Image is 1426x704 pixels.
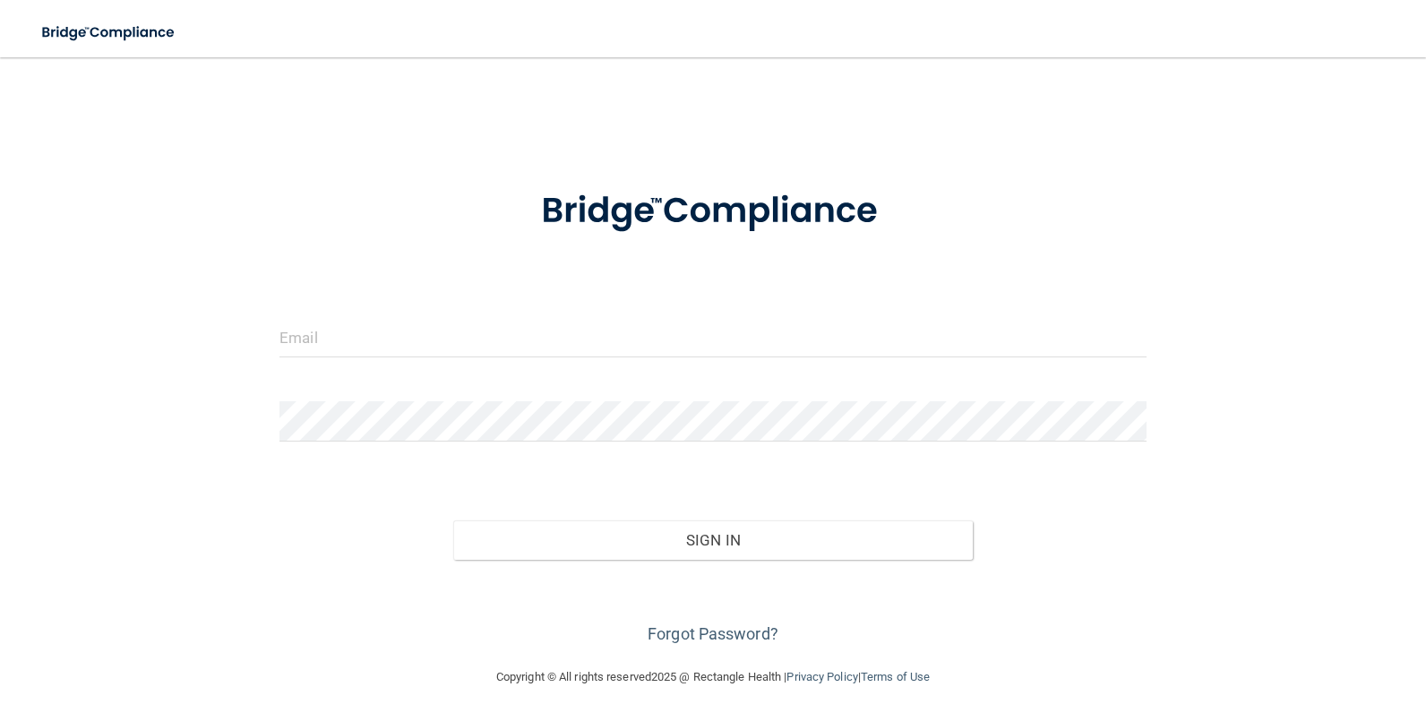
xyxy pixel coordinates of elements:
[453,520,974,560] button: Sign In
[648,624,778,643] a: Forgot Password?
[279,317,1147,357] input: Email
[861,670,930,683] a: Terms of Use
[786,670,857,683] a: Privacy Policy
[27,14,192,51] img: bridge_compliance_login_screen.278c3ca4.svg
[504,165,922,258] img: bridge_compliance_login_screen.278c3ca4.svg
